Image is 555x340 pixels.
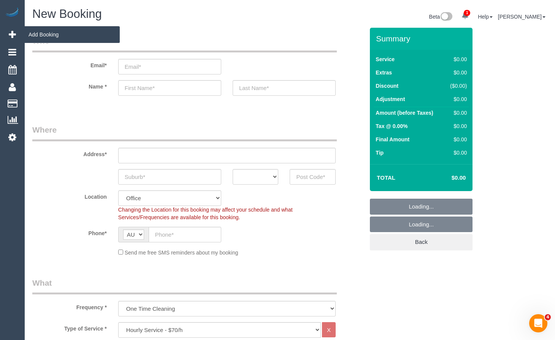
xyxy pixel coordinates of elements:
[429,175,466,181] h4: $0.00
[447,109,467,117] div: $0.00
[32,277,337,294] legend: What
[27,190,113,201] label: Location
[27,227,113,237] label: Phone*
[370,234,473,250] a: Back
[27,80,113,90] label: Name *
[440,12,452,22] img: New interface
[118,80,221,96] input: First Name*
[376,82,398,90] label: Discount
[376,149,384,157] label: Tip
[376,34,469,43] h3: Summary
[125,250,238,256] span: Send me free SMS reminders about my booking
[447,149,467,157] div: $0.00
[447,122,467,130] div: $0.00
[27,322,113,332] label: Type of Service *
[376,109,433,117] label: Amount (before Taxes)
[5,8,20,18] img: Automaid Logo
[32,35,337,52] legend: Who
[447,136,467,143] div: $0.00
[233,80,336,96] input: Last Name*
[545,314,551,320] span: 4
[376,122,408,130] label: Tax @ 0.00%
[529,314,547,332] iframe: Intercom live chat
[290,169,336,185] input: Post Code*
[118,59,221,74] input: Email*
[377,174,395,181] strong: Total
[118,169,221,185] input: Suburb*
[27,148,113,158] label: Address*
[118,207,293,220] span: Changing the Location for this booking may affect your schedule and what Services/Frequencies are...
[32,7,102,21] span: New Booking
[429,14,453,20] a: Beta
[376,136,409,143] label: Final Amount
[376,69,392,76] label: Extras
[27,59,113,69] label: Email*
[447,69,467,76] div: $0.00
[447,95,467,103] div: $0.00
[447,82,467,90] div: ($0.00)
[478,14,493,20] a: Help
[27,301,113,311] label: Frequency *
[149,227,221,242] input: Phone*
[447,55,467,63] div: $0.00
[464,10,470,16] span: 1
[458,8,473,24] a: 1
[376,55,395,63] label: Service
[32,124,337,141] legend: Where
[376,95,405,103] label: Adjustment
[25,26,120,43] span: Add Booking
[498,14,545,20] a: [PERSON_NAME]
